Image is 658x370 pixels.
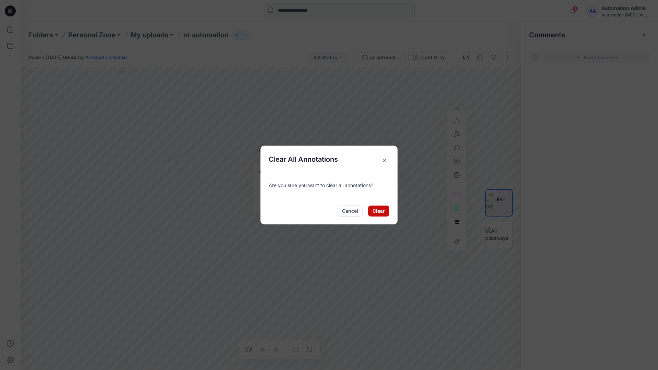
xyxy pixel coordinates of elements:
button: Close [370,146,398,173]
span: × [378,154,391,166]
div: Are you sure you want to clear all annotations? [260,173,398,197]
h5: Clear All Annotations [260,146,346,173]
button: Cancel [338,206,363,217]
button: Clear [368,206,389,217]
